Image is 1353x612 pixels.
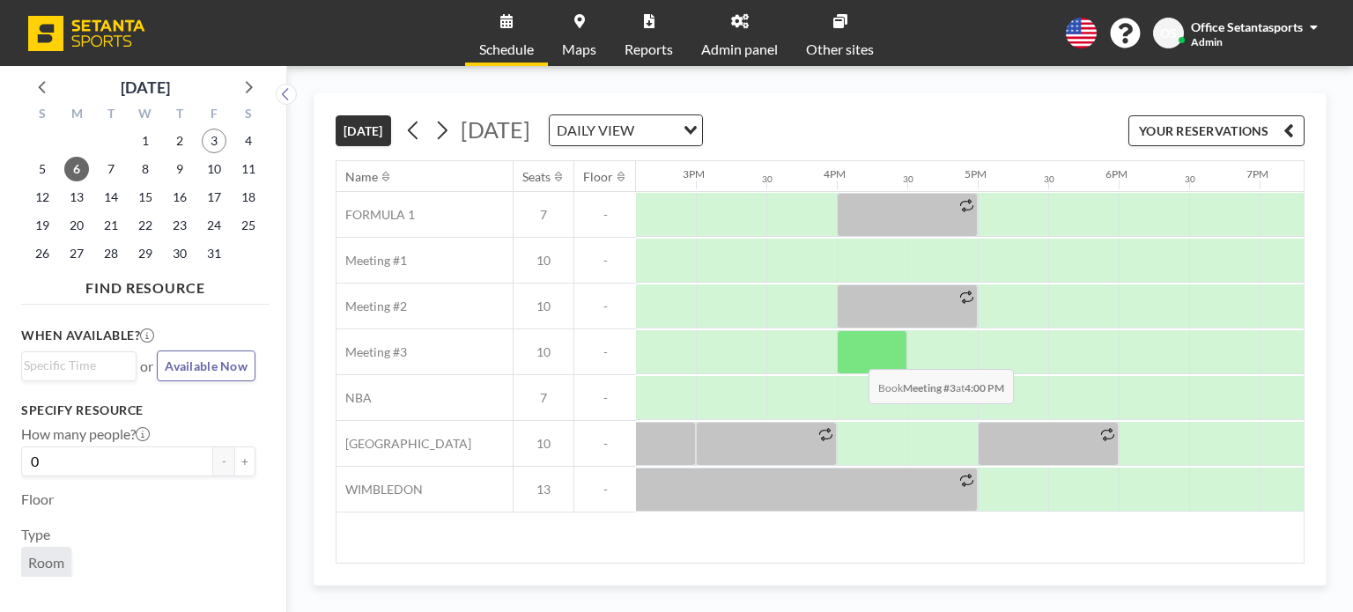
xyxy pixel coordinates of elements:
[26,104,60,127] div: S
[28,554,64,571] span: Room
[133,241,158,266] span: Wednesday, October 29, 2025
[574,253,636,269] span: -
[24,356,126,375] input: Search for option
[30,241,55,266] span: Sunday, October 26, 2025
[824,167,846,181] div: 4PM
[236,157,261,181] span: Saturday, October 11, 2025
[583,169,613,185] div: Floor
[30,185,55,210] span: Sunday, October 12, 2025
[121,75,170,100] div: [DATE]
[1128,115,1305,146] button: YOUR RESERVATIONS
[167,157,192,181] span: Thursday, October 9, 2025
[1160,26,1177,41] span: OS
[60,104,94,127] div: M
[574,344,636,360] span: -
[167,129,192,153] span: Thursday, October 2, 2025
[133,213,158,238] span: Wednesday, October 22, 2025
[236,129,261,153] span: Saturday, October 4, 2025
[514,436,573,452] span: 10
[22,352,136,379] div: Search for option
[1246,167,1268,181] div: 7PM
[133,157,158,181] span: Wednesday, October 8, 2025
[1185,173,1195,185] div: 30
[21,272,270,297] h4: FIND RESOURCE
[550,115,702,145] div: Search for option
[94,104,129,127] div: T
[965,167,987,181] div: 5PM
[202,129,226,153] span: Friday, October 3, 2025
[140,358,153,375] span: or
[236,213,261,238] span: Saturday, October 25, 2025
[514,253,573,269] span: 10
[762,173,773,185] div: 30
[28,16,145,51] img: organization-logo
[236,185,261,210] span: Saturday, October 18, 2025
[99,185,123,210] span: Tuesday, October 14, 2025
[574,390,636,406] span: -
[64,241,89,266] span: Monday, October 27, 2025
[167,241,192,266] span: Thursday, October 30, 2025
[903,381,956,394] b: Meeting #3
[133,129,158,153] span: Wednesday, October 1, 2025
[514,344,573,360] span: 10
[30,157,55,181] span: Sunday, October 5, 2025
[574,299,636,314] span: -
[234,446,255,476] button: +
[336,344,407,360] span: Meeting #3
[903,173,913,185] div: 30
[625,42,673,56] span: Reports
[1191,35,1223,48] span: Admin
[21,490,54,508] label: Floor
[99,157,123,181] span: Tuesday, October 7, 2025
[30,213,55,238] span: Sunday, October 19, 2025
[514,207,573,223] span: 7
[336,482,423,498] span: WIMBLEDON
[683,167,705,181] div: 3PM
[202,241,226,266] span: Friday, October 31, 2025
[461,116,530,143] span: [DATE]
[336,207,415,223] span: FORMULA 1
[1105,167,1127,181] div: 6PM
[965,381,1004,394] b: 4:00 PM
[202,185,226,210] span: Friday, October 17, 2025
[157,350,255,381] button: Available Now
[133,185,158,210] span: Wednesday, October 15, 2025
[336,115,391,146] button: [DATE]
[202,157,226,181] span: Friday, October 10, 2025
[336,390,372,406] span: NBA
[701,42,778,56] span: Admin panel
[213,446,234,476] button: -
[553,119,638,142] span: DAILY VIEW
[806,42,874,56] span: Other sites
[202,213,226,238] span: Friday, October 24, 2025
[21,402,255,418] h3: Specify resource
[99,241,123,266] span: Tuesday, October 28, 2025
[167,185,192,210] span: Thursday, October 16, 2025
[64,185,89,210] span: Monday, October 13, 2025
[1044,173,1054,185] div: 30
[574,207,636,223] span: -
[640,119,673,142] input: Search for option
[231,104,265,127] div: S
[336,299,407,314] span: Meeting #2
[562,42,596,56] span: Maps
[336,436,471,452] span: [GEOGRAPHIC_DATA]
[64,213,89,238] span: Monday, October 20, 2025
[574,482,636,498] span: -
[64,157,89,181] span: Monday, October 6, 2025
[129,104,163,127] div: W
[336,253,407,269] span: Meeting #1
[196,104,231,127] div: F
[99,213,123,238] span: Tuesday, October 21, 2025
[162,104,196,127] div: T
[522,169,551,185] div: Seats
[479,42,534,56] span: Schedule
[21,425,150,443] label: How many people?
[869,369,1014,404] span: Book at
[1191,19,1303,34] span: Office Setantasports
[21,526,50,543] label: Type
[165,358,248,373] span: Available Now
[167,213,192,238] span: Thursday, October 23, 2025
[514,299,573,314] span: 10
[345,169,378,185] div: Name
